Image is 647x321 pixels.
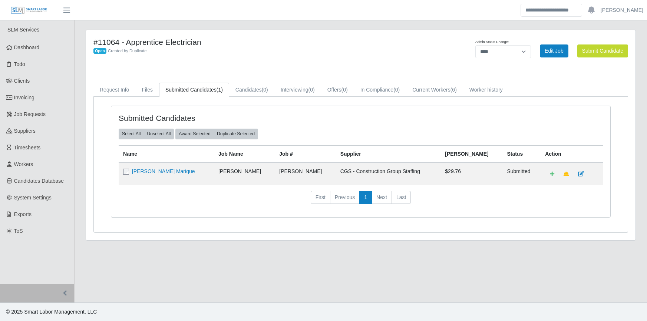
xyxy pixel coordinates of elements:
[214,145,275,163] th: Job Name
[262,87,268,93] span: (0)
[450,87,457,93] span: (6)
[540,44,568,57] a: Edit Job
[545,168,559,181] a: Add Default Cost Code
[275,163,336,185] td: [PERSON_NAME]
[577,44,628,57] button: Submit Candidate
[159,83,229,97] a: Submitted Candidates
[541,145,603,163] th: Action
[406,83,463,97] a: Current Workers
[175,129,258,139] div: bulk actions
[93,83,135,97] a: Request Info
[14,111,46,117] span: Job Requests
[7,27,39,33] span: SLM Services
[14,228,23,234] span: ToS
[135,83,159,97] a: Files
[14,145,41,150] span: Timesheets
[143,129,174,139] button: Unselect All
[14,78,30,84] span: Clients
[119,129,144,139] button: Select All
[601,6,643,14] a: [PERSON_NAME]
[214,163,275,185] td: [PERSON_NAME]
[393,87,400,93] span: (0)
[14,95,34,100] span: Invoicing
[275,145,336,163] th: Job #
[14,161,33,167] span: Workers
[14,44,40,50] span: Dashboard
[119,191,603,210] nav: pagination
[14,178,64,184] span: Candidates Database
[336,163,441,185] td: CGS - Construction Group Staffing
[559,168,574,181] a: Make Team Lead
[321,83,354,97] a: Offers
[214,129,258,139] button: Duplicate Selected
[475,40,509,45] label: Admin Status Change:
[359,191,372,204] a: 1
[14,211,32,217] span: Exports
[463,83,509,97] a: Worker history
[6,309,97,315] span: © 2025 Smart Labor Management, LLC
[274,83,321,97] a: Interviewing
[440,145,502,163] th: [PERSON_NAME]
[14,128,36,134] span: Suppliers
[502,163,541,185] td: submitted
[354,83,406,97] a: In Compliance
[119,129,174,139] div: bulk actions
[108,49,146,53] span: Created by Duplicate
[229,83,274,97] a: Candidates
[175,129,214,139] button: Award Selected
[14,195,52,201] span: System Settings
[93,48,106,54] span: Open
[308,87,315,93] span: (0)
[502,145,541,163] th: Status
[217,87,223,93] span: (1)
[341,87,348,93] span: (0)
[440,163,502,185] td: $29.76
[521,4,582,17] input: Search
[132,168,195,174] a: [PERSON_NAME] Marique
[93,37,401,47] h4: #11064 - Apprentice Electrician
[119,145,214,163] th: Name
[336,145,441,163] th: Supplier
[119,113,314,123] h4: Submitted Candidates
[14,61,25,67] span: Todo
[10,6,47,14] img: SLM Logo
